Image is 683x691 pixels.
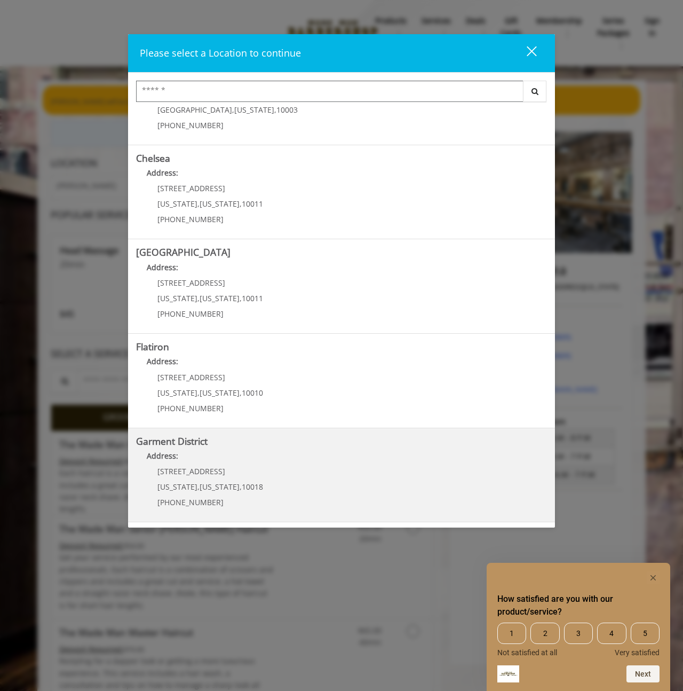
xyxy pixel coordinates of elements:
[242,293,263,303] span: 10011
[240,199,242,209] span: ,
[240,482,242,492] span: ,
[497,623,660,657] div: How satisfied are you with our product/service? Select an option from 1 to 5, with 1 being Not sa...
[276,105,298,115] span: 10003
[597,623,626,644] span: 4
[631,623,660,644] span: 5
[157,199,197,209] span: [US_STATE]
[157,309,224,319] span: [PHONE_NUMBER]
[157,372,225,382] span: [STREET_ADDRESS]
[157,105,232,115] span: [GEOGRAPHIC_DATA]
[140,46,301,59] span: Please select a Location to continue
[564,623,593,644] span: 3
[157,120,224,130] span: [PHONE_NUMBER]
[242,482,263,492] span: 10018
[157,214,224,224] span: [PHONE_NUMBER]
[529,88,541,95] i: Search button
[197,199,200,209] span: ,
[242,199,263,209] span: 10011
[200,388,240,398] span: [US_STATE]
[626,665,660,682] button: Next question
[157,183,225,193] span: [STREET_ADDRESS]
[197,388,200,398] span: ,
[136,152,170,164] b: Chelsea
[136,340,169,353] b: Flatiron
[507,42,543,64] button: close dialog
[242,388,263,398] span: 10010
[530,623,559,644] span: 2
[200,293,240,303] span: [US_STATE]
[147,451,178,461] b: Address:
[232,105,234,115] span: ,
[497,648,557,657] span: Not satisfied at all
[136,246,231,258] b: [GEOGRAPHIC_DATA]
[157,293,197,303] span: [US_STATE]
[147,262,178,272] b: Address:
[136,81,523,102] input: Search Center
[497,571,660,682] div: How satisfied are you with our product/service? Select an option from 1 to 5, with 1 being Not sa...
[157,482,197,492] span: [US_STATE]
[274,105,276,115] span: ,
[157,388,197,398] span: [US_STATE]
[136,435,208,447] b: Garment District
[514,45,536,61] div: close dialog
[157,403,224,413] span: [PHONE_NUMBER]
[647,571,660,584] button: Hide survey
[197,482,200,492] span: ,
[200,199,240,209] span: [US_STATE]
[615,648,660,657] span: Very satisfied
[240,388,242,398] span: ,
[147,168,178,178] b: Address:
[157,278,225,288] span: [STREET_ADDRESS]
[147,356,178,366] b: Address:
[497,593,660,618] h2: How satisfied are you with our product/service? Select an option from 1 to 5, with 1 being Not sa...
[497,623,526,644] span: 1
[157,466,225,476] span: [STREET_ADDRESS]
[136,81,547,107] div: Center Select
[200,482,240,492] span: [US_STATE]
[157,497,224,507] span: [PHONE_NUMBER]
[234,105,274,115] span: [US_STATE]
[240,293,242,303] span: ,
[197,293,200,303] span: ,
